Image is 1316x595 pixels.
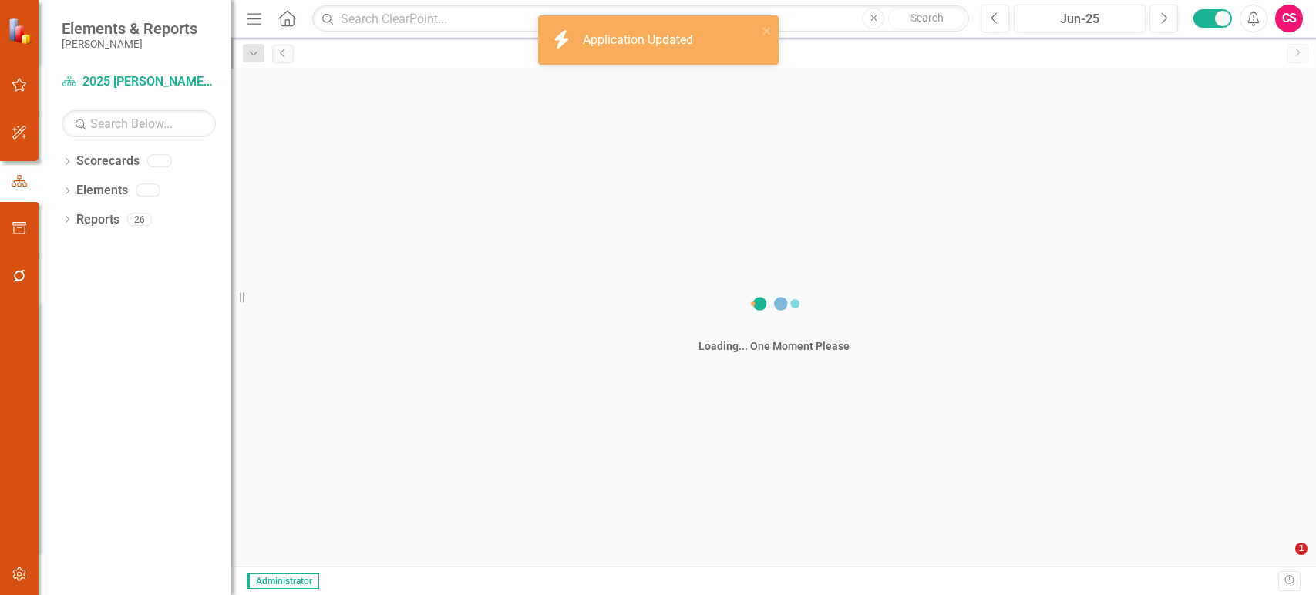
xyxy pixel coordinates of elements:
[62,110,216,137] input: Search Below...
[127,213,152,226] div: 26
[1295,543,1308,555] span: 1
[76,211,119,229] a: Reports
[62,73,216,91] a: 2025 [PERSON_NAME] Enterprise
[698,338,850,354] div: Loading... One Moment Please
[76,153,140,170] a: Scorecards
[62,19,197,38] span: Elements & Reports
[583,32,697,49] div: Application Updated
[8,17,35,44] img: ClearPoint Strategy
[762,22,772,39] button: close
[247,573,319,589] span: Administrator
[62,38,197,50] small: [PERSON_NAME]
[1019,10,1140,29] div: Jun-25
[1014,5,1146,32] button: Jun-25
[888,8,965,29] button: Search
[910,12,944,24] span: Search
[1264,543,1301,580] iframe: Intercom live chat
[76,182,128,200] a: Elements
[1275,5,1303,32] button: CS
[312,5,969,32] input: Search ClearPoint...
